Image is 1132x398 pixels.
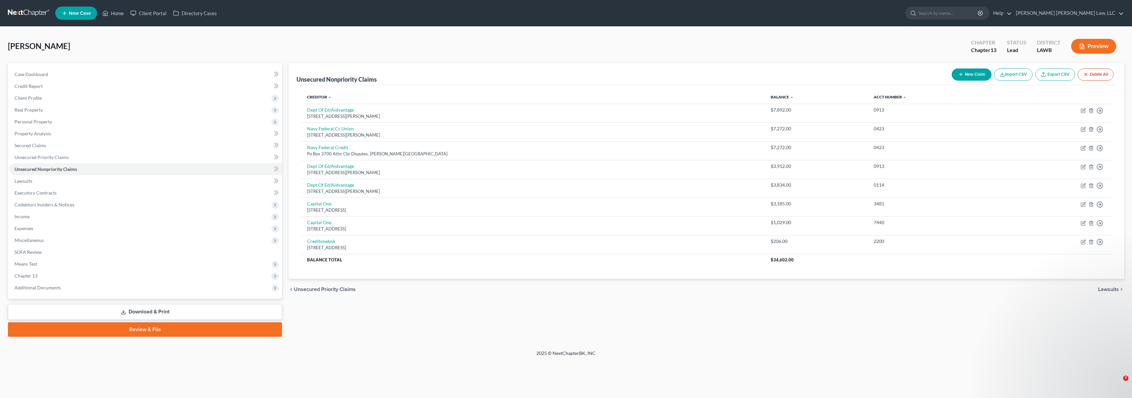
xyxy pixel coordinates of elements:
[874,125,996,132] div: 0423
[9,246,282,258] a: SOFA Review
[14,166,77,172] span: Unsecured Nonpriority Claims
[903,95,907,99] i: expand_less
[874,238,996,245] div: 2200
[378,350,754,362] div: 2025 © NextChapterBK, INC
[14,95,42,101] span: Client Profile
[307,220,331,225] a: Capital One
[771,144,863,151] div: $7,272.00
[9,175,282,187] a: Lawsuits
[1110,376,1125,391] iframe: Intercom live chat
[790,95,794,99] i: expand_less
[9,80,282,92] a: Credit Report
[771,200,863,207] div: $3,185.00
[771,182,863,188] div: $3,834.00
[9,187,282,199] a: Executory Contracts
[8,304,282,320] a: Download & Print
[307,113,760,119] div: [STREET_ADDRESS][PERSON_NAME]
[1013,7,1124,19] a: [PERSON_NAME] [PERSON_NAME] Law, LLC
[8,322,282,337] a: Review & File
[14,178,32,184] span: Lawsuits
[1037,46,1061,54] div: LAWB
[307,226,760,232] div: [STREET_ADDRESS]
[307,151,760,157] div: Po Box 3700 Attn: Cbr Disputes, [PERSON_NAME][GEOGRAPHIC_DATA]
[14,214,30,219] span: Income
[170,7,220,19] a: Directory Cases
[294,287,356,292] span: Unsecured Priority Claims
[1098,287,1124,292] button: Lawsuits chevron_right
[874,107,996,113] div: 0913
[307,188,760,195] div: [STREET_ADDRESS][PERSON_NAME]
[14,83,43,89] span: Credit Report
[874,94,907,99] a: Acct Number expand_less
[99,7,127,19] a: Home
[14,202,74,207] span: Codebtors Insiders & Notices
[289,287,294,292] i: chevron_left
[9,68,282,80] a: Case Dashboard
[14,285,61,290] span: Additional Documents
[14,143,46,148] span: Secured Claims
[307,94,332,99] a: Creditor expand_less
[1037,39,1061,46] div: District
[1007,46,1026,54] div: Lead
[874,182,996,188] div: 0114
[771,163,863,170] div: $3,912.00
[1119,287,1124,292] i: chevron_right
[307,107,354,113] a: Dept Of Ed/Aidvantage
[14,131,51,136] span: Property Analysis
[9,163,282,175] a: Unsecured Nonpriority Claims
[127,7,170,19] a: Client Portal
[1078,68,1114,81] button: Delete All
[971,39,996,46] div: Chapter
[1007,39,1026,46] div: Status
[1071,39,1116,54] button: Preview
[990,7,1012,19] a: Help
[307,163,354,169] a: Dept Of Ed/Aidvantage
[307,245,760,251] div: [STREET_ADDRESS]
[771,125,863,132] div: $7,272.00
[874,144,996,151] div: 0423
[771,94,794,99] a: Balance expand_less
[771,219,863,226] div: $1,029.00
[771,238,863,245] div: $206.00
[990,47,996,53] span: 13
[307,182,354,188] a: Dept Of Ed/Aidvantage
[1123,376,1128,381] span: 7
[1035,68,1075,81] a: Export CSV
[1098,287,1119,292] span: Lawsuits
[307,238,335,244] a: Creditonebnk
[874,200,996,207] div: 3481
[307,207,760,213] div: [STREET_ADDRESS]
[307,132,760,138] div: [STREET_ADDRESS][PERSON_NAME]
[874,163,996,170] div: 0913
[328,95,332,99] i: expand_less
[994,68,1033,81] button: Import CSV
[9,140,282,151] a: Secured Claims
[971,46,996,54] div: Chapter
[9,151,282,163] a: Unsecured Priority Claims
[8,41,70,51] span: [PERSON_NAME]
[14,119,52,124] span: Personal Property
[14,273,38,279] span: Chapter 13
[302,254,765,266] th: Balance Total
[296,75,377,83] div: Unsecured Nonpriority Claims
[307,170,760,176] div: [STREET_ADDRESS][PERSON_NAME]
[14,237,44,243] span: Miscellaneous
[14,226,33,231] span: Expenses
[14,261,37,267] span: Means Test
[14,154,69,160] span: Unsecured Priority Claims
[289,287,356,292] button: chevron_left Unsecured Priority Claims
[874,219,996,226] div: 7440
[14,249,42,255] span: SOFA Review
[952,68,991,81] button: New Claim
[9,128,282,140] a: Property Analysis
[69,11,91,16] span: New Case
[771,107,863,113] div: $7,892.00
[307,126,354,131] a: Navy Federal Cr Union
[14,71,48,77] span: Case Dashboard
[307,201,331,206] a: Capital One
[14,190,57,196] span: Executory Contracts
[771,257,794,262] span: $34,602.00
[14,107,43,113] span: Real Property
[918,7,979,19] input: Search by name...
[307,145,348,150] a: Navy Federal Credit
